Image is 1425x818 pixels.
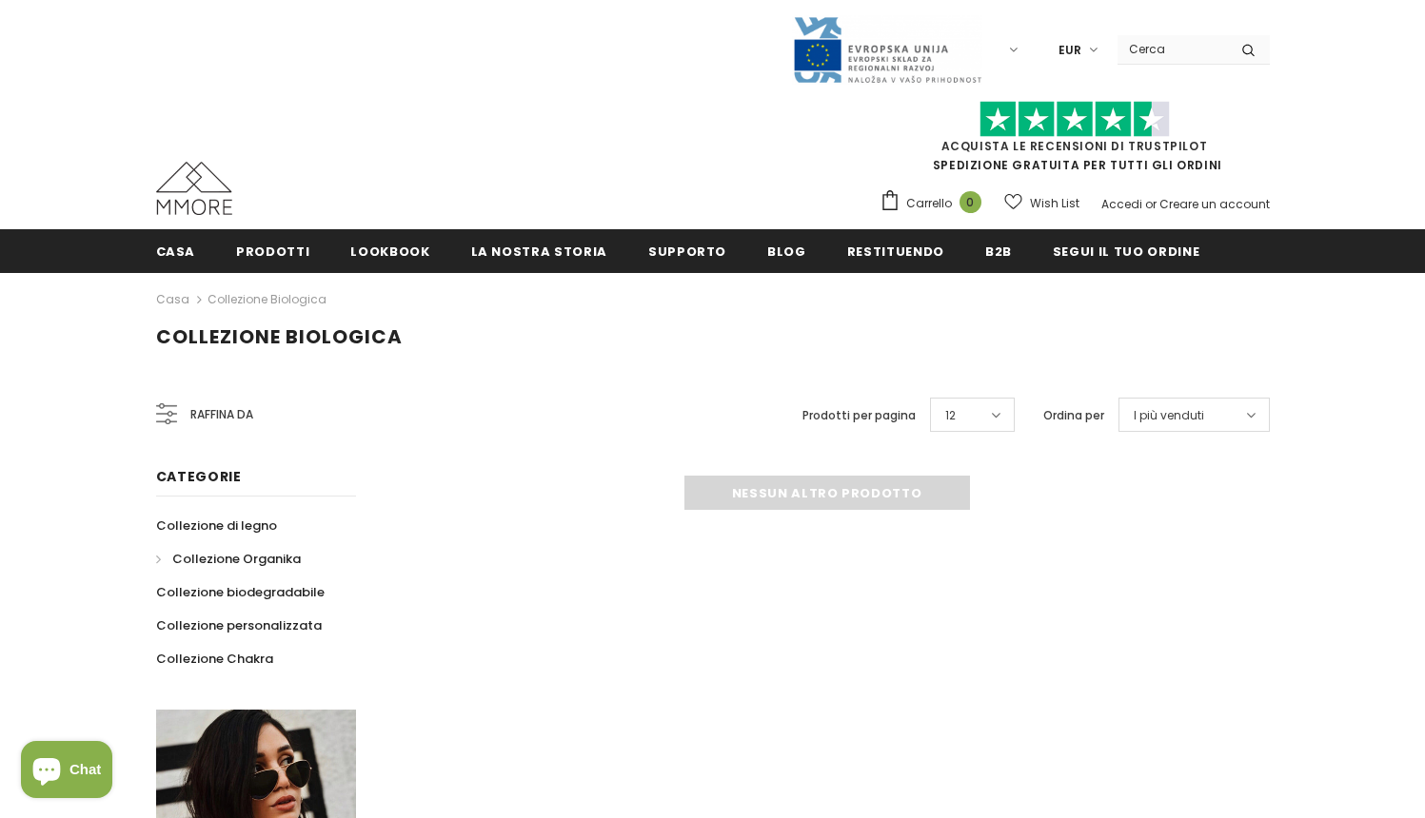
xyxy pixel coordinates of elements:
img: Javni Razpis [792,15,982,85]
span: Collezione biodegradabile [156,583,325,601]
span: Carrello [906,194,952,213]
span: Collezione Chakra [156,650,273,668]
span: Wish List [1030,194,1079,213]
a: Accedi [1101,196,1142,212]
span: supporto [648,243,726,261]
a: Javni Razpis [792,41,982,57]
a: Prodotti [236,229,309,272]
a: Carrello 0 [880,189,991,218]
span: Restituendo [847,243,944,261]
span: Casa [156,243,196,261]
span: EUR [1059,41,1081,60]
input: Search Site [1118,35,1227,63]
span: SPEDIZIONE GRATUITA PER TUTTI GLI ORDINI [880,109,1270,173]
a: Blog [767,229,806,272]
span: Categorie [156,467,242,486]
span: Prodotti [236,243,309,261]
span: Lookbook [350,243,429,261]
a: Acquista le recensioni di TrustPilot [941,138,1208,154]
a: Creare un account [1159,196,1270,212]
span: Collezione biologica [156,323,403,350]
span: B2B [985,243,1012,261]
span: Segui il tuo ordine [1053,243,1199,261]
img: Fidati di Pilot Stars [980,101,1170,138]
span: I più venduti [1134,406,1204,425]
span: Blog [767,243,806,261]
span: 0 [960,191,981,213]
span: Raffina da [190,404,253,425]
img: Casi MMORE [156,162,232,215]
a: supporto [648,229,726,272]
a: Casa [156,229,196,272]
span: La nostra storia [471,243,607,261]
span: 12 [945,406,956,425]
a: Collezione Organika [156,542,301,575]
inbox-online-store-chat: Shopify online store chat [15,741,118,803]
a: Collezione di legno [156,509,277,542]
span: Collezione di legno [156,516,277,535]
a: Wish List [1004,186,1079,220]
span: Collezione Organika [172,550,301,568]
span: or [1145,196,1157,212]
a: La nostra storia [471,229,607,272]
a: Casa [156,288,189,311]
a: Collezione Chakra [156,642,273,675]
a: Restituendo [847,229,944,272]
a: B2B [985,229,1012,272]
a: Collezione biodegradabile [156,575,325,609]
label: Prodotti per pagina [802,406,916,425]
a: Segui il tuo ordine [1053,229,1199,272]
span: Collezione personalizzata [156,616,322,634]
a: Collezione biologica [208,291,327,307]
a: Collezione personalizzata [156,609,322,642]
a: Lookbook [350,229,429,272]
label: Ordina per [1043,406,1104,425]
